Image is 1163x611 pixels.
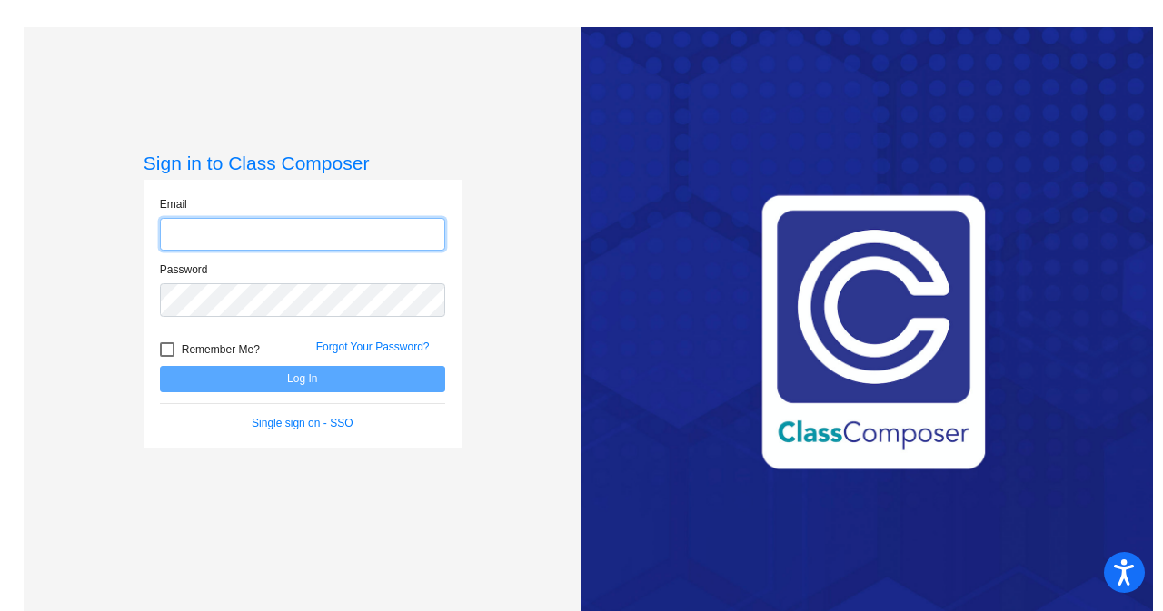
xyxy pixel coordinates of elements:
h3: Sign in to Class Composer [144,152,462,174]
label: Password [160,261,208,278]
a: Single sign on - SSO [252,417,353,429]
a: Forgot Your Password? [316,340,430,353]
span: Remember Me? [182,339,260,360]
label: Email [160,196,187,212]
button: Log In [160,366,445,392]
